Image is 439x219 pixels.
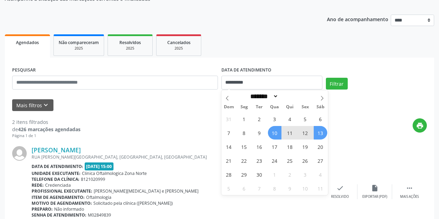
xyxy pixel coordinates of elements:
img: img [12,146,27,161]
span: Setembro 6, 2025 [314,112,327,126]
strong: 426 marcações agendadas [18,126,81,133]
span: [PERSON_NAME][MEDICAL_DATA] e [PERSON_NAME] [94,188,199,194]
span: Setembro 4, 2025 [283,112,297,126]
span: Setembro 12, 2025 [298,126,312,140]
button: print [413,118,427,133]
input: Year [278,93,301,100]
span: Não informado [54,206,84,212]
span: Setembro 27, 2025 [314,154,327,167]
div: 2025 [161,46,196,51]
span: Setembro 13, 2025 [314,126,327,140]
div: 2025 [59,46,99,51]
span: Outubro 8, 2025 [268,182,281,195]
span: Setembro 15, 2025 [237,140,251,153]
i: print [416,122,424,129]
span: Setembro 8, 2025 [237,126,251,140]
span: Setembro 1, 2025 [237,112,251,126]
b: Senha de atendimento: [32,212,86,218]
span: Sex [297,105,313,109]
p: Ano de acompanhamento [327,15,388,23]
span: Setembro 7, 2025 [222,126,236,140]
b: Motivo de agendamento: [32,200,92,206]
span: Setembro 28, 2025 [222,168,236,181]
span: Setembro 22, 2025 [237,154,251,167]
button: Mais filtroskeyboard_arrow_down [12,99,53,111]
div: Mais ações [400,194,419,199]
span: Outubro 10, 2025 [298,182,312,195]
span: Outubro 2, 2025 [283,168,297,181]
span: Outubro 9, 2025 [283,182,297,195]
b: Profissional executante: [32,188,92,194]
span: Outubro 11, 2025 [314,182,327,195]
span: Não compareceram [59,40,99,45]
span: Setembro 9, 2025 [253,126,266,140]
span: [DATE] 15:00 [85,162,114,170]
span: Cancelados [167,40,191,45]
div: 2 itens filtrados [12,118,81,126]
span: Setembro 11, 2025 [283,126,297,140]
span: Clinica Oftalmologica Zona Norte [82,170,147,176]
b: Rede: [32,182,44,188]
span: Setembro 26, 2025 [298,154,312,167]
i: keyboard_arrow_down [42,101,50,109]
b: Telefone da clínica: [32,176,79,182]
select: Month [248,93,279,100]
div: 2025 [113,46,147,51]
span: M02849839 [88,212,111,218]
span: Setembro 24, 2025 [268,154,281,167]
span: Setembro 16, 2025 [253,140,266,153]
i:  [406,184,413,192]
span: Agosto 31, 2025 [222,112,236,126]
span: Setembro 23, 2025 [253,154,266,167]
b: Item de agendamento: [32,194,85,200]
span: Qui [282,105,297,109]
span: Setembro 30, 2025 [253,168,266,181]
span: Oftalmologia [86,194,111,200]
span: Setembro 19, 2025 [298,140,312,153]
div: Resolvido [331,194,349,199]
span: Setembro 2, 2025 [253,112,266,126]
div: Exportar (PDF) [362,194,387,199]
span: Dom [221,105,237,109]
button: Filtrar [326,78,348,90]
label: DATA DE ATENDIMENTO [221,65,271,76]
span: Outubro 1, 2025 [268,168,281,181]
span: Setembro 21, 2025 [222,154,236,167]
span: Outubro 5, 2025 [222,182,236,195]
label: PESQUISAR [12,65,36,76]
span: Outubro 7, 2025 [253,182,266,195]
span: Setembro 25, 2025 [283,154,297,167]
span: Outubro 3, 2025 [298,168,312,181]
span: Resolvidos [119,40,141,45]
span: Setembro 20, 2025 [314,140,327,153]
b: Unidade executante: [32,170,81,176]
span: Outubro 6, 2025 [237,182,251,195]
span: Solicitado pela clínica ([PERSON_NAME]) [93,200,173,206]
span: Credenciada [45,182,71,188]
div: Página 1 de 1 [12,133,81,139]
span: Setembro 3, 2025 [268,112,281,126]
span: Setembro 18, 2025 [283,140,297,153]
span: Setembro 10, 2025 [268,126,281,140]
span: Ter [252,105,267,109]
span: Setembro 17, 2025 [268,140,281,153]
span: Qua [267,105,282,109]
b: Preparo: [32,206,53,212]
span: Outubro 4, 2025 [314,168,327,181]
i: insert_drive_file [371,184,379,192]
span: Setembro 29, 2025 [237,168,251,181]
div: de [12,126,81,133]
span: Seg [236,105,252,109]
b: Data de atendimento: [32,163,83,169]
span: 8121020999 [81,176,105,182]
span: Sáb [313,105,328,109]
span: Setembro 14, 2025 [222,140,236,153]
div: RUA [PERSON_NAME][GEOGRAPHIC_DATA], [GEOGRAPHIC_DATA], [GEOGRAPHIC_DATA] [32,154,323,160]
span: Agendados [16,40,39,45]
i: check [336,184,344,192]
a: [PERSON_NAME] [32,146,81,154]
span: Setembro 5, 2025 [298,112,312,126]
